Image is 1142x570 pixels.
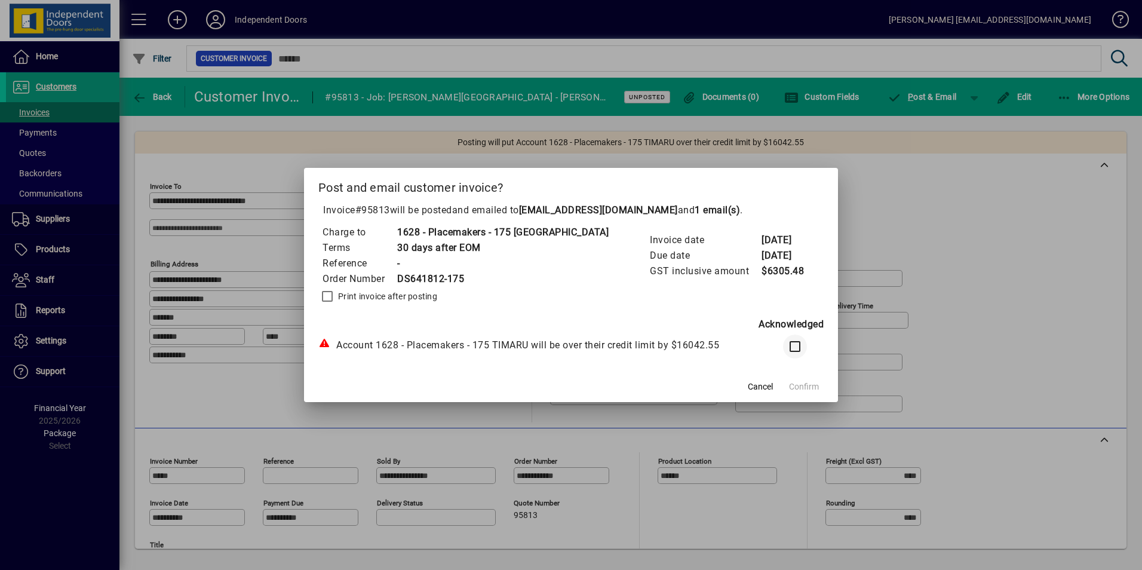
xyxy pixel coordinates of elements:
[761,263,809,279] td: $6305.48
[318,203,824,217] p: Invoice will be posted .
[695,204,740,216] b: 1 email(s)
[397,256,609,271] td: -
[397,271,609,287] td: DS641812-175
[318,317,824,332] div: Acknowledged
[355,204,390,216] span: #95813
[322,240,397,256] td: Terms
[318,338,766,353] div: Account 1628 - Placemakers - 175 TIMARU will be over their credit limit by $16042.55
[397,225,609,240] td: 1628 - Placemakers - 175 [GEOGRAPHIC_DATA]
[322,225,397,240] td: Charge to
[761,248,809,263] td: [DATE]
[322,271,397,287] td: Order Number
[678,204,741,216] span: and
[649,248,761,263] td: Due date
[519,204,678,216] b: [EMAIL_ADDRESS][DOMAIN_NAME]
[304,168,838,203] h2: Post and email customer invoice?
[322,256,397,271] td: Reference
[748,381,773,393] span: Cancel
[761,232,809,248] td: [DATE]
[741,376,779,397] button: Cancel
[336,290,437,302] label: Print invoice after posting
[649,263,761,279] td: GST inclusive amount
[397,240,609,256] td: 30 days after EOM
[649,232,761,248] td: Invoice date
[452,204,741,216] span: and emailed to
